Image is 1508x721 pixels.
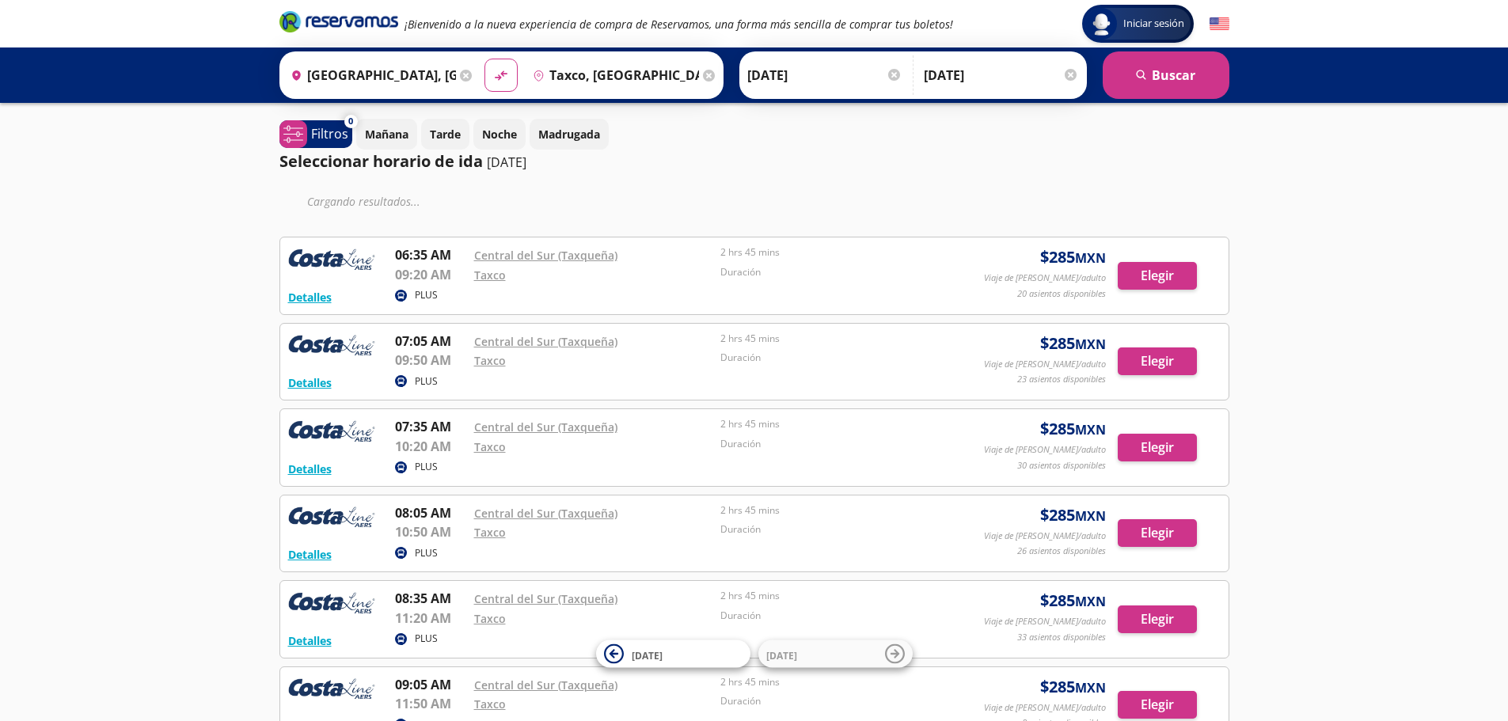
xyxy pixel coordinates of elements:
[1118,519,1197,547] button: Elegir
[720,694,959,708] p: Duración
[288,589,375,620] img: RESERVAMOS
[1017,287,1106,301] p: 20 asientos disponibles
[1118,262,1197,290] button: Elegir
[311,124,348,143] p: Filtros
[395,417,466,436] p: 07:35 AM
[474,677,617,693] a: Central del Sur (Taxqueña)
[1017,631,1106,644] p: 33 asientos disponibles
[1118,347,1197,375] button: Elegir
[1210,14,1229,34] button: English
[720,417,959,431] p: 2 hrs 45 mins
[526,55,699,95] input: Buscar Destino
[356,119,417,150] button: Mañana
[1118,434,1197,461] button: Elegir
[474,334,617,349] a: Central del Sur (Taxqueña)
[1103,51,1229,99] button: Buscar
[473,119,526,150] button: Noche
[758,640,913,668] button: [DATE]
[288,332,375,363] img: RESERVAMOS
[365,126,408,142] p: Mañana
[596,640,750,668] button: [DATE]
[395,265,466,284] p: 09:20 AM
[766,648,797,662] span: [DATE]
[395,522,466,541] p: 10:50 AM
[1118,691,1197,719] button: Elegir
[415,374,438,389] p: PLUS
[1040,332,1106,355] span: $ 285
[279,120,352,148] button: 0Filtros
[747,55,902,95] input: Elegir Fecha
[538,126,600,142] p: Madrugada
[279,9,398,33] i: Brand Logo
[395,332,466,351] p: 07:05 AM
[395,675,466,694] p: 09:05 AM
[1017,373,1106,386] p: 23 asientos disponibles
[348,115,353,128] span: 0
[288,461,332,477] button: Detalles
[288,546,332,563] button: Detalles
[474,419,617,434] a: Central del Sur (Taxqueña)
[474,439,506,454] a: Taxco
[1040,503,1106,527] span: $ 285
[430,126,461,142] p: Tarde
[288,417,375,449] img: RESERVAMOS
[395,437,466,456] p: 10:20 AM
[487,153,526,172] p: [DATE]
[984,358,1106,371] p: Viaje de [PERSON_NAME]/adulto
[984,443,1106,457] p: Viaje de [PERSON_NAME]/adulto
[395,609,466,628] p: 11:20 AM
[395,245,466,264] p: 06:35 AM
[720,609,959,623] p: Duración
[984,529,1106,543] p: Viaje de [PERSON_NAME]/adulto
[482,126,517,142] p: Noche
[984,615,1106,628] p: Viaje de [PERSON_NAME]/adulto
[1075,679,1106,696] small: MXN
[530,119,609,150] button: Madrugada
[632,648,663,662] span: [DATE]
[474,525,506,540] a: Taxco
[720,332,959,346] p: 2 hrs 45 mins
[720,245,959,260] p: 2 hrs 45 mins
[1017,459,1106,472] p: 30 asientos disponibles
[279,9,398,38] a: Brand Logo
[1040,589,1106,613] span: $ 285
[720,675,959,689] p: 2 hrs 45 mins
[474,696,506,712] a: Taxco
[984,271,1106,285] p: Viaje de [PERSON_NAME]/adulto
[307,194,420,209] em: Cargando resultados ...
[720,265,959,279] p: Duración
[474,506,617,521] a: Central del Sur (Taxqueña)
[474,268,506,283] a: Taxco
[1040,245,1106,269] span: $ 285
[1040,675,1106,699] span: $ 285
[1075,249,1106,267] small: MXN
[720,589,959,603] p: 2 hrs 45 mins
[288,374,332,391] button: Detalles
[288,675,375,707] img: RESERVAMOS
[415,546,438,560] p: PLUS
[395,503,466,522] p: 08:05 AM
[1117,16,1191,32] span: Iniciar sesión
[474,353,506,368] a: Taxco
[474,611,506,626] a: Taxco
[288,289,332,305] button: Detalles
[415,288,438,302] p: PLUS
[1017,545,1106,558] p: 26 asientos disponibles
[284,55,457,95] input: Buscar Origen
[720,503,959,518] p: 2 hrs 45 mins
[1040,417,1106,441] span: $ 285
[1118,605,1197,633] button: Elegir
[720,351,959,365] p: Duración
[1075,507,1106,525] small: MXN
[720,437,959,451] p: Duración
[395,589,466,608] p: 08:35 AM
[984,701,1106,715] p: Viaje de [PERSON_NAME]/adulto
[720,522,959,537] p: Duración
[288,503,375,535] img: RESERVAMOS
[1075,593,1106,610] small: MXN
[1075,421,1106,438] small: MXN
[405,17,953,32] em: ¡Bienvenido a la nueva experiencia de compra de Reservamos, una forma más sencilla de comprar tus...
[395,694,466,713] p: 11:50 AM
[288,632,332,649] button: Detalles
[415,632,438,646] p: PLUS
